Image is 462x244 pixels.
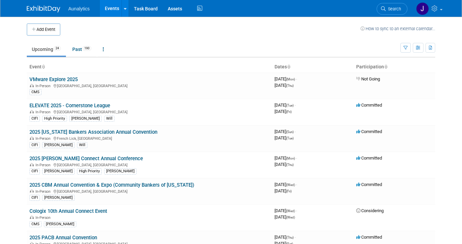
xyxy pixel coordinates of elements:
span: Considering [356,208,384,213]
div: Will [77,142,87,148]
span: In-Person [35,216,53,220]
span: Committed [356,235,382,240]
th: Participation [354,61,435,73]
span: Not Going [356,76,380,81]
img: In-Person Event [30,110,34,113]
span: (Wed) [286,216,295,219]
span: (Tue) [286,136,294,140]
div: [PERSON_NAME] [42,168,75,174]
div: [PERSON_NAME] [104,168,137,174]
span: - [296,76,297,81]
span: In-Person [35,136,53,141]
span: - [296,182,297,187]
a: ELEVATE 2025 - Cornerstone League [29,103,110,109]
span: (Mon) [286,77,295,81]
div: High Priority [42,116,67,122]
span: [DATE] [275,208,297,213]
span: (Mon) [286,157,295,160]
span: (Wed) [286,183,295,187]
span: Search [386,6,401,11]
div: CIFI [29,195,40,201]
span: [DATE] [275,188,292,193]
img: Julie Grisanti-Cieslak [416,2,429,15]
a: How to sync to an external calendar... [361,26,435,31]
span: [DATE] [275,103,296,108]
th: Dates [272,61,354,73]
img: In-Person Event [30,136,34,140]
span: [DATE] [275,135,294,140]
div: High Priority [77,168,102,174]
a: Search [377,3,407,15]
div: [PERSON_NAME] [42,195,75,201]
span: (Wed) [286,209,295,213]
span: Committed [356,156,382,161]
span: - [295,235,296,240]
span: In-Person [35,189,53,194]
span: In-Person [35,163,53,167]
span: (Thu) [286,84,294,87]
a: Upcoming24 [27,43,66,56]
span: (Sun) [286,130,294,134]
span: (Thu) [286,236,294,239]
a: Sort by Participation Type [384,64,387,69]
div: [GEOGRAPHIC_DATA], [GEOGRAPHIC_DATA] [29,188,269,194]
span: (Thu) [286,163,294,167]
span: - [296,208,297,213]
a: Cologix 10th Annual Connect Event [29,208,107,214]
a: 2025 [US_STATE] Bankers Association Annual Convention [29,129,157,135]
span: (Fri) [286,110,292,114]
div: French Lick, [GEOGRAPHIC_DATA] [29,135,269,141]
span: [DATE] [275,76,297,81]
span: 190 [82,46,91,51]
span: - [295,129,296,134]
div: [GEOGRAPHIC_DATA], [GEOGRAPHIC_DATA] [29,83,269,88]
div: CIFI [29,168,40,174]
a: 2025 [PERSON_NAME] Connect Annual Conference [29,156,143,162]
img: In-Person Event [30,163,34,166]
span: [DATE] [275,83,294,88]
span: - [296,156,297,161]
a: Past190 [67,43,96,56]
div: CMS [29,221,42,227]
div: Will [104,116,114,122]
img: In-Person Event [30,189,34,193]
a: 2025 CBM Annual Convention & Expo (Community Bankers of [US_STATE]) [29,182,194,188]
div: [PERSON_NAME] [42,142,75,148]
span: (Tue) [286,104,294,107]
span: [DATE] [275,215,295,220]
span: 24 [54,46,61,51]
img: ExhibitDay [27,6,60,12]
div: CIFI [29,116,40,122]
div: [PERSON_NAME] [44,221,76,227]
div: CMS [29,89,42,95]
span: Committed [356,182,382,187]
span: Committed [356,129,382,134]
span: [DATE] [275,156,297,161]
div: [GEOGRAPHIC_DATA], [GEOGRAPHIC_DATA] [29,109,269,114]
span: (Fri) [286,189,292,193]
span: Committed [356,103,382,108]
div: [GEOGRAPHIC_DATA], [GEOGRAPHIC_DATA] [29,162,269,167]
span: [DATE] [275,235,296,240]
span: [DATE] [275,162,294,167]
button: Add Event [27,23,60,36]
img: In-Person Event [30,84,34,87]
span: Aunalytics [68,6,90,11]
a: Sort by Start Date [287,64,290,69]
a: Sort by Event Name [42,64,45,69]
th: Event [27,61,272,73]
span: In-Person [35,84,53,88]
span: - [295,103,296,108]
span: [DATE] [275,109,292,114]
a: VMware Explore 2025 [29,76,78,82]
span: In-Person [35,110,53,114]
img: In-Person Event [30,216,34,219]
div: CIFI [29,142,40,148]
a: 2025 PACB Annual Convention [29,235,97,241]
div: [PERSON_NAME] [69,116,102,122]
span: [DATE] [275,182,297,187]
span: [DATE] [275,129,296,134]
